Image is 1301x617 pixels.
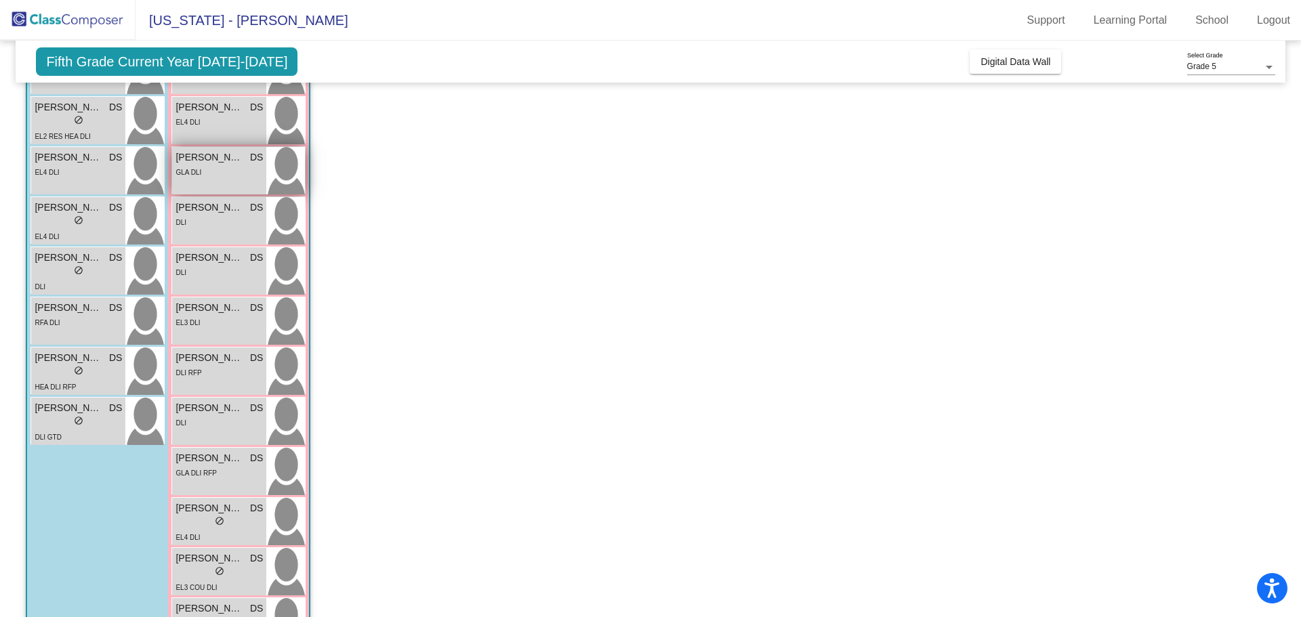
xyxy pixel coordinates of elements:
span: [PERSON_NAME] [175,451,243,465]
span: DS [250,401,263,415]
span: DS [250,150,263,165]
span: [PERSON_NAME] [PERSON_NAME] [175,351,243,365]
span: DS [250,351,263,365]
span: EL4 DLI [35,169,59,176]
span: DLI [175,419,186,427]
span: [PERSON_NAME] [175,200,243,215]
span: [PERSON_NAME] [35,200,102,215]
span: GLA DLI [175,169,201,176]
span: DS [250,601,263,616]
span: DS [109,301,122,315]
span: EL3 DLI [175,319,200,326]
a: School [1184,9,1239,31]
span: [PERSON_NAME] [175,301,243,315]
span: DS [250,100,263,114]
span: GLA DLI RFP [175,469,217,477]
span: [PERSON_NAME] [35,301,102,315]
span: DLI [35,283,45,291]
span: DS [250,551,263,566]
a: Logout [1246,9,1301,31]
button: Digital Data Wall [970,49,1061,74]
span: DS [109,200,122,215]
span: do_not_disturb_alt [74,366,83,375]
span: HEA DLI RFP [35,383,76,391]
span: Grade 5 [1187,62,1216,71]
span: DS [109,351,122,365]
span: [PERSON_NAME] [175,100,243,114]
span: [PERSON_NAME] [175,251,243,265]
span: do_not_disturb_alt [215,566,224,576]
span: DLI GTD [35,433,61,441]
span: DS [109,251,122,265]
span: DS [250,251,263,265]
span: DLI [175,269,186,276]
span: [PERSON_NAME] [35,401,102,415]
a: Learning Portal [1083,9,1178,31]
span: do_not_disturb_alt [74,215,83,225]
span: DS [250,501,263,515]
span: [PERSON_NAME] [175,401,243,415]
span: DLI [175,219,186,226]
span: DS [109,100,122,114]
span: do_not_disturb_alt [74,115,83,125]
span: DS [250,301,263,315]
span: [PERSON_NAME] [175,601,243,616]
span: [PERSON_NAME] [175,150,243,165]
span: DS [109,401,122,415]
a: Support [1016,9,1076,31]
span: [PERSON_NAME] [175,551,243,566]
span: [PERSON_NAME] [35,150,102,165]
span: DS [109,150,122,165]
span: EL4 DLI [175,534,200,541]
span: EL2 RES HEA DLI [35,133,90,140]
span: Digital Data Wall [980,56,1050,67]
span: EL4 DLI [35,233,59,240]
span: [PERSON_NAME] [175,501,243,515]
span: do_not_disturb_alt [74,416,83,425]
span: do_not_disturb_alt [74,265,83,275]
span: [PERSON_NAME] [35,251,102,265]
span: DLI RFP [175,369,201,377]
span: DS [250,451,263,465]
span: [PERSON_NAME] [35,351,102,365]
span: DS [250,200,263,215]
span: Fifth Grade Current Year [DATE]-[DATE] [36,47,297,76]
span: [PERSON_NAME] [35,100,102,114]
span: do_not_disturb_alt [215,516,224,526]
span: EL3 COU DLI [175,584,217,591]
span: RFA DLI [35,319,60,326]
span: [US_STATE] - [PERSON_NAME] [136,9,348,31]
span: EL4 DLI [175,119,200,126]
